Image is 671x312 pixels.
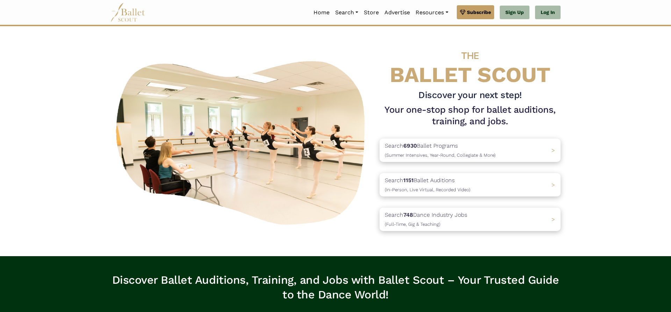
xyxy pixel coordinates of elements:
[403,211,413,218] b: 748
[385,187,470,192] span: (In-Person, Live Virtual, Recorded Video)
[385,141,496,159] p: Search Ballet Programs
[385,222,440,227] span: (Full-Time, Gig & Teaching)
[385,210,467,228] p: Search Dance Industry Jobs
[380,208,561,231] a: Search748Dance Industry Jobs(Full-Time, Gig & Teaching) >
[110,53,374,229] img: A group of ballerinas talking to each other in a ballet studio
[551,216,555,223] span: >
[551,147,555,154] span: >
[311,5,332,20] a: Home
[403,142,417,149] b: 6930
[457,5,494,19] a: Subscribe
[380,40,561,87] h4: BALLET SCOUT
[500,6,529,20] a: Sign Up
[380,89,561,101] h3: Discover your next step!
[460,8,466,16] img: gem.svg
[551,181,555,188] span: >
[467,8,491,16] span: Subscribe
[110,273,561,302] h3: Discover Ballet Auditions, Training, and Jobs with Ballet Scout – Your Trusted Guide to the Dance...
[385,153,496,158] span: (Summer Intensives, Year-Round, Collegiate & More)
[380,104,561,128] h1: Your one-stop shop for ballet auditions, training, and jobs.
[332,5,361,20] a: Search
[380,173,561,196] a: Search1151Ballet Auditions(In-Person, Live Virtual, Recorded Video) >
[461,50,479,61] span: THE
[385,176,470,194] p: Search Ballet Auditions
[403,177,414,184] b: 1151
[535,6,561,20] a: Log In
[413,5,451,20] a: Resources
[380,139,561,162] a: Search6930Ballet Programs(Summer Intensives, Year-Round, Collegiate & More)>
[361,5,382,20] a: Store
[382,5,413,20] a: Advertise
